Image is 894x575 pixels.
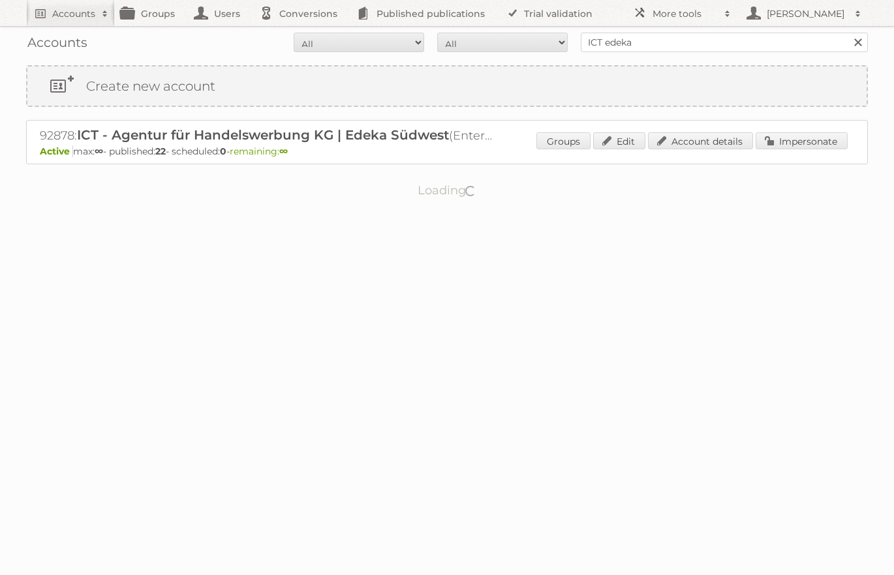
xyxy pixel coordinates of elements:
h2: More tools [653,7,718,20]
a: Create new account [27,66,867,106]
strong: 0 [220,145,226,157]
h2: Accounts [52,7,95,20]
span: ICT - Agentur für Handelswerbung KG | Edeka Südwest [77,127,449,143]
h2: [PERSON_NAME] [763,7,848,20]
strong: ∞ [279,145,288,157]
span: Active [40,145,73,157]
span: remaining: [230,145,288,157]
a: Edit [593,132,645,149]
a: Impersonate [756,132,848,149]
strong: ∞ [95,145,103,157]
a: Account details [648,132,753,149]
a: Groups [536,132,591,149]
strong: 22 [155,145,166,157]
h2: 92878: (Enterprise ∞) - TRIAL [40,127,497,144]
p: Loading [377,177,518,203]
p: max: - published: - scheduled: - [40,145,854,157]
